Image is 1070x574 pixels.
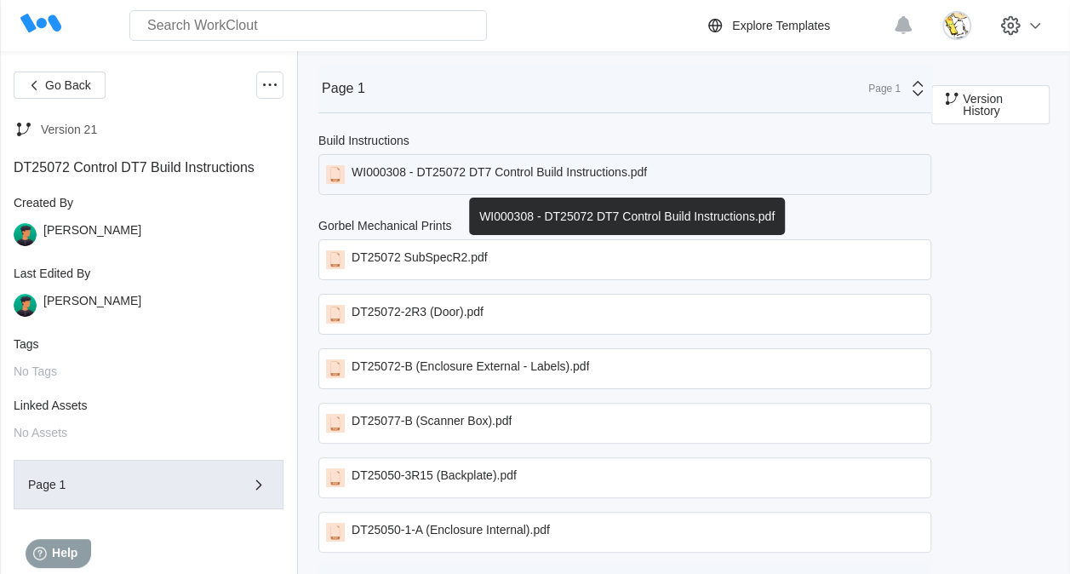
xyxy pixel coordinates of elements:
[14,460,283,509] button: Page 1
[43,294,141,317] div: [PERSON_NAME]
[352,414,512,433] div: DT25077-B (Scanner Box).pdf
[352,250,488,269] div: DT25072 SubSpecR2.pdf
[352,359,589,378] div: DT25072-B (Enclosure External - Labels).pdf
[14,294,37,317] img: user.png
[14,267,283,280] div: Last Edited By
[14,160,283,175] div: DT25072 Control DT7 Build Instructions
[14,72,106,99] button: Go Back
[14,337,283,351] div: Tags
[14,223,37,246] img: user.png
[469,198,785,235] div: WI000308 - DT25072 DT7 Control Build Instructions.pdf
[45,79,91,91] span: Go Back
[14,426,283,439] div: No Assets
[732,19,830,32] div: Explore Templates
[43,223,141,246] div: [PERSON_NAME]
[129,10,487,41] input: Search WorkClout
[963,93,1035,117] span: Version History
[942,11,971,40] img: download.jpg
[931,85,1050,124] button: Version History
[318,219,451,232] div: Gorbel Mechanical Prints
[14,196,283,210] div: Created By
[14,399,283,412] div: Linked Assets
[352,165,647,184] div: WI000308 - DT25072 DT7 Control Build Instructions.pdf
[352,305,484,324] div: DT25072-2R3 (Door).pdf
[322,81,365,96] div: Page 1
[28,479,220,491] div: Page 1
[352,468,517,487] div: DT25050-3R15 (Backplate).pdf
[41,123,97,136] div: Version 21
[858,83,901,95] div: Page 1
[14,364,283,378] div: No Tags
[705,15,884,36] a: Explore Templates
[352,523,550,542] div: DT25050-1-A (Enclosure Internal).pdf
[318,134,409,147] div: Build Instructions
